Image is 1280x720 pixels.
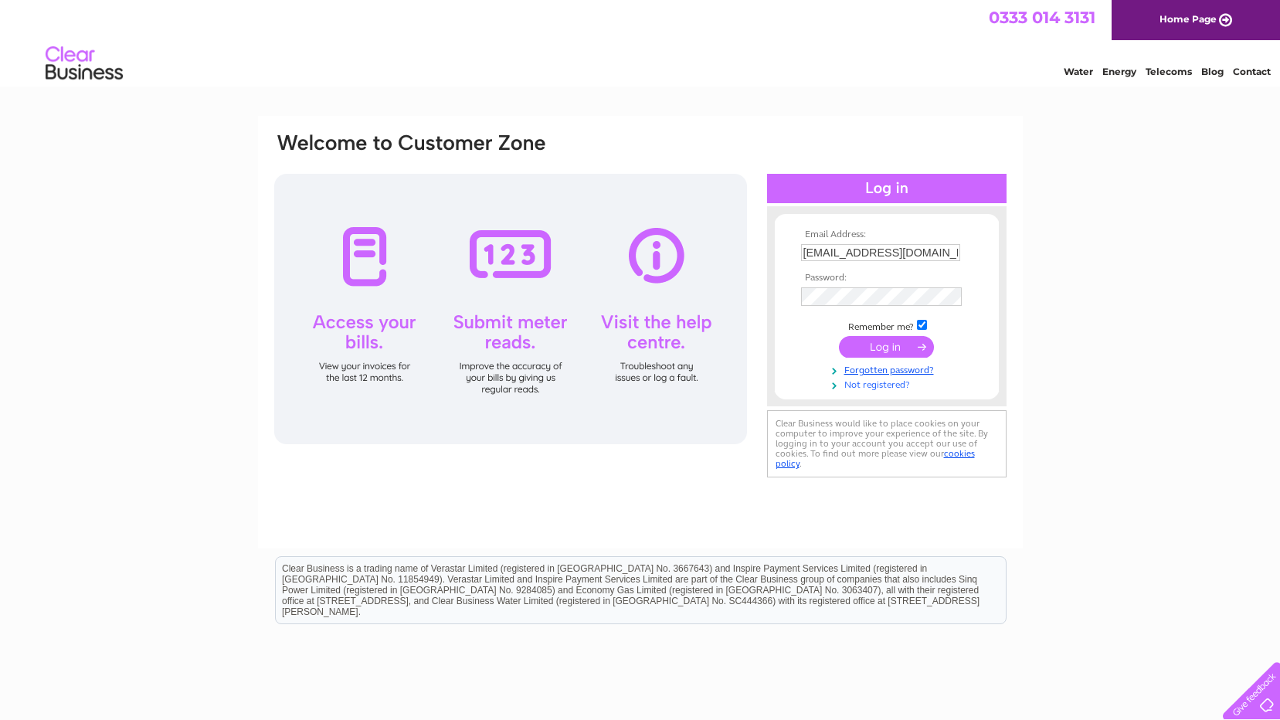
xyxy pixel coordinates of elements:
a: Energy [1102,66,1136,77]
a: Forgotten password? [801,362,976,376]
div: Clear Business is a trading name of Verastar Limited (registered in [GEOGRAPHIC_DATA] No. 3667643... [276,8,1006,75]
img: logo.png [45,40,124,87]
th: Password: [797,273,976,284]
a: 0333 014 3131 [989,8,1095,27]
a: Telecoms [1146,66,1192,77]
div: Clear Business would like to place cookies on your computer to improve your experience of the sit... [767,410,1007,477]
a: Water [1064,66,1093,77]
a: cookies policy [776,448,975,469]
a: Blog [1201,66,1224,77]
th: Email Address: [797,229,976,240]
a: Not registered? [801,376,976,391]
a: Contact [1233,66,1271,77]
input: Submit [839,336,934,358]
td: Remember me? [797,318,976,333]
